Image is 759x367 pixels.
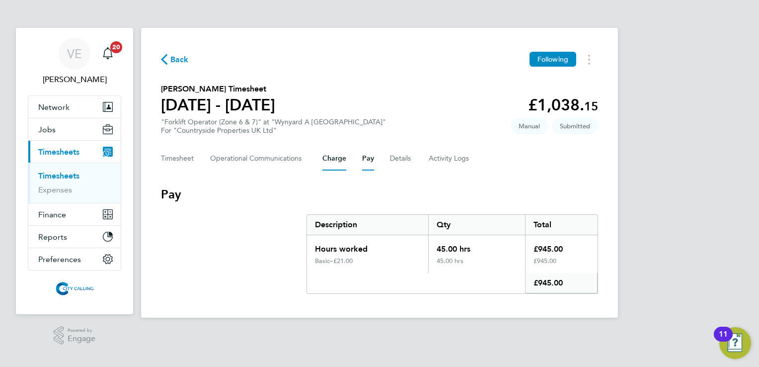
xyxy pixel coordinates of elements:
div: Total [525,215,598,235]
div: £945.00 [525,235,598,257]
a: Powered byEngage [54,326,96,345]
button: Charge [322,147,346,171]
button: Open Resource Center, 11 new notifications [719,327,751,359]
div: Pay [306,214,598,294]
div: 45.00 hrs [428,235,525,257]
div: Hours worked [307,235,428,257]
button: Following [530,52,576,67]
span: Back [170,54,189,66]
button: Network [28,96,121,118]
button: Jobs [28,118,121,140]
span: Powered by [68,326,95,335]
app-decimal: £1,038. [528,95,598,114]
span: VE [67,47,82,60]
span: This timesheet is Submitted. [552,118,598,134]
button: Pay [362,147,374,171]
div: Description [307,215,428,235]
button: Reports [28,226,121,248]
button: Finance [28,203,121,225]
h3: Pay [161,186,598,202]
div: £21.00 [333,257,420,265]
a: Timesheets [38,171,79,181]
button: Details [390,147,413,171]
a: Go to home page [28,280,121,296]
div: 45.00 hrs [428,257,525,273]
div: 11 [719,334,728,347]
span: 20 [110,41,122,53]
div: "Forklift Operator (Zone 6 & 7)" at "Wynyard A [GEOGRAPHIC_DATA]" [161,118,386,135]
a: 20 [98,38,118,70]
button: Back [161,53,189,66]
span: Timesheets [38,147,79,157]
span: Reports [38,232,67,242]
a: VE[PERSON_NAME] [28,38,121,86]
span: Network [38,102,70,112]
button: Operational Communications [210,147,306,171]
span: This timesheet was manually created. [511,118,548,134]
button: Timesheets [28,141,121,163]
a: Expenses [38,185,72,194]
div: £945.00 [525,257,598,273]
button: Timesheet [161,147,194,171]
span: Preferences [38,255,81,264]
span: 15 [584,99,598,113]
span: Engage [68,335,95,343]
section: Pay [161,186,598,294]
button: Timesheets Menu [580,52,598,67]
h1: [DATE] - [DATE] [161,95,275,115]
button: Preferences [28,248,121,270]
span: – [330,257,333,265]
h2: [PERSON_NAME] Timesheet [161,83,275,95]
span: Valeria Erdos [28,74,121,86]
div: Basic [315,257,333,265]
div: Qty [428,215,525,235]
img: citycalling-logo-retina.png [53,280,96,296]
span: Following [537,55,568,64]
div: £945.00 [525,273,598,293]
div: Timesheets [28,163,121,203]
div: For "Countryside Properties UK Ltd" [161,126,386,135]
button: Activity Logs [429,147,470,171]
nav: Main navigation [16,28,133,314]
span: Finance [38,210,66,219]
span: Jobs [38,125,56,134]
